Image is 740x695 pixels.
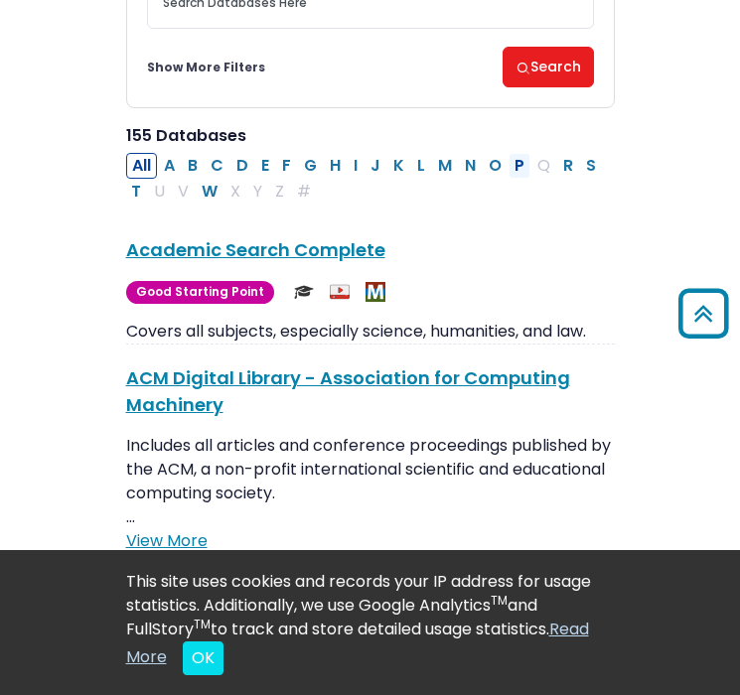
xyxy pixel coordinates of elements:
div: This site uses cookies and records your IP address for usage statistics. Additionally, we use Goo... [126,570,615,675]
a: Back to Top [671,298,735,331]
img: MeL (Michigan electronic Library) [366,282,385,302]
a: Academic Search Complete [126,237,385,262]
button: Filter Results D [230,153,254,179]
button: Filter Results J [365,153,386,179]
button: Filter Results H [324,153,347,179]
button: Close [183,641,223,675]
img: Scholarly or Peer Reviewed [294,282,314,302]
button: Filter Results I [348,153,364,179]
button: All [126,153,157,179]
button: Filter Results O [483,153,508,179]
button: Filter Results T [125,179,147,205]
a: View More [126,529,208,552]
a: ACM Digital Library - Association for Computing Machinery [126,365,570,417]
button: Filter Results A [158,153,181,179]
button: Filter Results M [432,153,458,179]
button: Filter Results L [411,153,431,179]
p: Covers all subjects, especially science, humanities, and law. [126,320,615,344]
button: Filter Results G [298,153,323,179]
img: Audio & Video [330,282,350,302]
sup: TM [194,616,211,632]
button: Filter Results K [387,153,410,179]
span: 155 Databases [126,124,246,147]
button: Filter Results B [182,153,204,179]
button: Filter Results W [196,179,223,205]
button: Filter Results C [205,153,229,179]
button: Filter Results S [580,153,602,179]
span: Good Starting Point [126,281,274,304]
button: Filter Results N [459,153,482,179]
button: Search [503,47,594,87]
button: Filter Results R [557,153,579,179]
button: Filter Results P [509,153,530,179]
button: Filter Results F [276,153,297,179]
div: Alpha-list to filter by first letter of database name [126,154,604,203]
sup: TM [491,592,508,609]
a: Show More Filters [147,59,265,76]
p: Includes all articles and conference proceedings published by the ACM, a non-profit international... [126,434,615,529]
button: Filter Results E [255,153,275,179]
